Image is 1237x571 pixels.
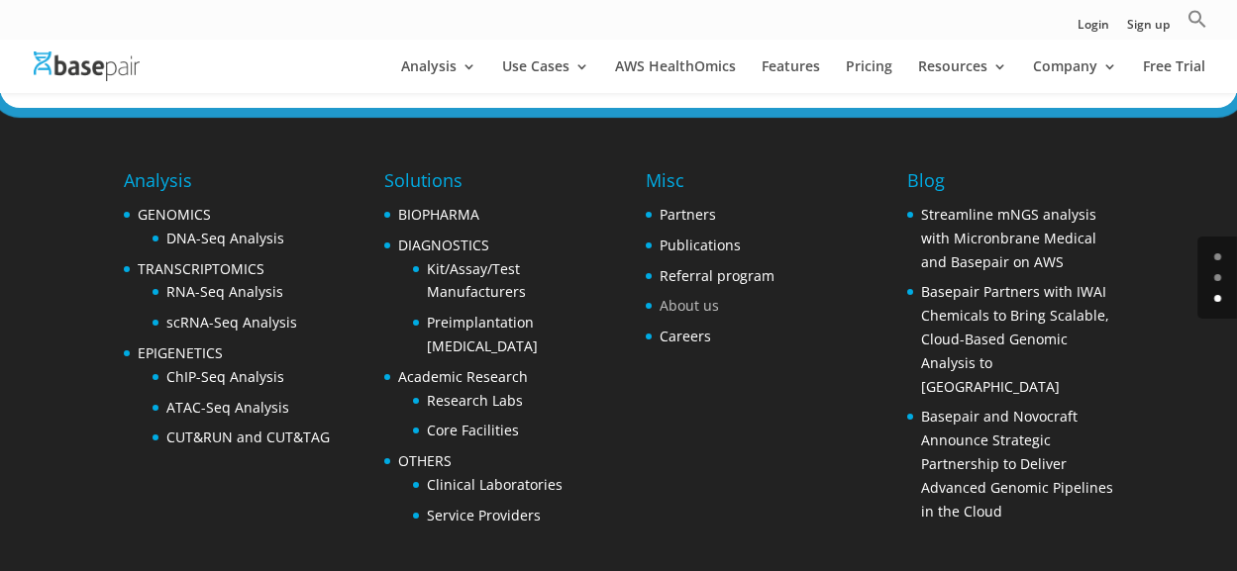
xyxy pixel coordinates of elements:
[166,398,289,417] a: ATAC-Seq Analysis
[1143,59,1205,93] a: Free Trial
[502,59,589,93] a: Use Cases
[1187,9,1207,40] a: Search Icon Link
[398,367,528,386] a: Academic Research
[846,59,892,93] a: Pricing
[921,407,1113,520] a: Basepair and Novocraft Announce Strategic Partnership to Deliver Advanced Genomic Pipelines in th...
[138,343,223,362] a: EPIGENETICS
[427,475,563,494] a: Clinical Laboratories
[166,282,283,301] a: RNA-Seq Analysis
[427,391,523,410] a: Research Labs
[138,205,211,224] a: GENOMICS
[166,229,284,247] a: DNA-Seq Analysis
[615,59,736,93] a: AWS HealthOmics
[1214,253,1221,260] a: 0
[166,367,284,386] a: ChIP-Seq Analysis
[398,451,452,470] a: OTHERS
[1214,295,1221,302] a: 2
[762,59,820,93] a: Features
[166,428,330,446] a: CUT&RUN and CUT&TAG
[1187,9,1207,29] svg: Search
[660,236,741,254] a: Publications
[660,205,716,224] a: Partners
[1214,274,1221,281] a: 1
[34,51,140,80] img: Basepair
[660,327,711,345] a: Careers
[921,205,1096,271] a: Streamline mNGS analysis with Micronbrane Medical and Basepair on AWS
[427,313,538,355] a: Preimplantation [MEDICAL_DATA]
[138,259,264,278] a: TRANSCRIPTOMICS
[124,167,330,203] h4: Analysis
[921,282,1109,395] a: Basepair Partners with IWAI Chemicals to Bring Scalable, Cloud-Based Genomic Analysis to [GEOGRAP...
[646,167,774,203] h4: Misc
[907,167,1114,203] h4: Blog
[1127,19,1170,40] a: Sign up
[918,59,1007,93] a: Resources
[427,506,541,524] a: Service Providers
[857,428,1213,547] iframe: Drift Widget Chat Controller
[398,205,479,224] a: BIOPHARMA
[401,59,476,93] a: Analysis
[660,296,719,315] a: About us
[398,236,489,254] a: DIAGNOSTICS
[660,266,774,285] a: Referral program
[384,167,591,203] h4: Solutions
[1033,59,1117,93] a: Company
[1078,19,1109,40] a: Login
[427,259,526,302] a: Kit/Assay/Test Manufacturers
[427,421,519,439] a: Core Facilities
[166,313,297,332] a: scRNA-Seq Analysis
